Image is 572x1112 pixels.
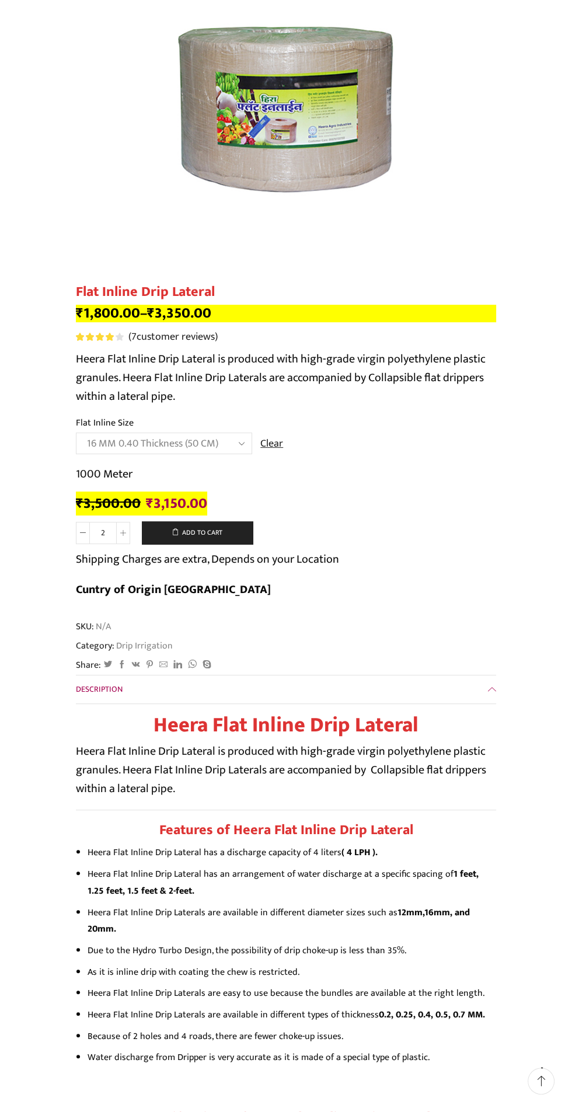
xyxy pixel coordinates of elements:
input: Product quantity [90,522,116,544]
p: Heera Flat Inline Drip Lateral is produced with high-grade virgin polyethylene plastic granules. ... [76,350,496,406]
bdi: 1,800.00 [76,301,140,325]
div: Rated 4.00 out of 5 [76,333,123,341]
span: Rated out of 5 based on customer ratings [76,333,114,341]
li: Heera Flat Inline Drip Lateral has a discharge capacity of 4 liters [88,844,496,861]
span: 7 [76,333,125,341]
p: Shipping Charges are extra, Depends on your Location [76,550,339,569]
li: Heera Flat Inline Drip Laterals are available in different diameter sizes such as [88,904,496,937]
li: As it is inline drip with coating the chew is restricted. [88,964,496,981]
bdi: 3,500.00 [76,491,141,515]
span: ₹ [147,301,155,325]
li: Heera Flat Inline Drip Laterals are available in different types of thickness [88,1006,496,1023]
a: Description [76,675,496,703]
span: N/A [94,620,111,633]
p: – [76,305,496,322]
p: Heera Flat Inline Drip Lateral is produced with high-grade virgin polyethylene plastic granules. ... [76,742,496,798]
li: Due to the Hydro Turbo Design, the possibility of drip choke-up is less than 35%. [88,942,496,959]
h1: Flat Inline Drip Lateral [76,284,496,301]
span: SKU: [76,620,496,633]
span: 7 [131,328,137,346]
li: Heera Flat Inline Drip Laterals are easy to use because the bundles are available at the right le... [88,985,496,1002]
a: Drip Irrigation [114,638,173,653]
strong: 1 feet, 1.25 feet, 1.5 feet & 2-feet. [88,866,479,898]
span: ₹ [76,301,83,325]
p: 1000 Meter [76,465,496,483]
strong: Heera Flat Inline Drip Lateral [154,707,418,743]
span: ₹ [76,491,83,515]
a: (7customer reviews) [128,330,218,345]
span: Share: [76,658,101,672]
span: Category: [76,639,173,653]
span: ₹ [146,491,154,515]
a: Clear options [260,437,283,452]
bdi: 3,150.00 [146,491,207,515]
button: Add to cart [142,521,253,545]
b: Cuntry of Origin [GEOGRAPHIC_DATA] [76,580,271,599]
strong: Features of Heera Flat Inline Drip Lateral [159,818,413,842]
strong: 0.2, 0.25, 0.4, 0.5, 0.7 MM. [379,1007,485,1022]
span: Description [76,682,123,696]
bdi: 3,350.00 [147,301,211,325]
label: Flat Inline Size [76,416,134,430]
li: Water discharge from Dripper is very accurate as it is made of a special type of plastic. [88,1049,496,1066]
strong: ( 4 LPH ). [341,845,378,860]
li: Because of 2 holes and 4 roads, there are fewer choke-up issues. [88,1028,496,1045]
li: Heera Flat Inline Drip Lateral has an arrangement of water discharge at a specific spacing of [88,866,496,899]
